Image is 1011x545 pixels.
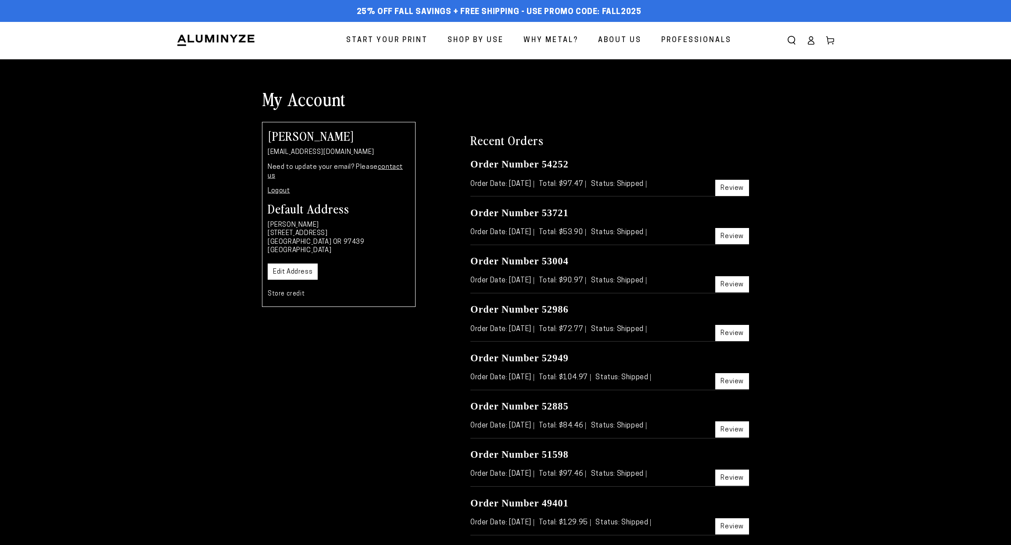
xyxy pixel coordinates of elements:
[539,422,586,429] span: Total: $84.46
[470,401,569,412] a: Order Number 52885
[346,34,428,47] span: Start Your Print
[470,132,749,148] h2: Recent Orders
[539,229,586,236] span: Total: $53.90
[715,373,749,389] a: Review
[268,148,410,157] p: [EMAIL_ADDRESS][DOMAIN_NAME]
[598,34,642,47] span: About Us
[523,34,578,47] span: Why Metal?
[470,353,569,363] a: Order Number 52949
[470,374,534,381] span: Order Date: [DATE]
[340,29,434,52] a: Start Your Print
[591,326,646,333] span: Status: Shipped
[176,34,255,47] img: Aluminyze
[539,277,586,284] span: Total: $90.97
[655,29,738,52] a: Professionals
[591,470,646,477] span: Status: Shipped
[470,519,534,526] span: Order Date: [DATE]
[262,87,749,110] h1: My Account
[470,304,569,315] a: Order Number 52986
[517,29,585,52] a: Why Metal?
[470,422,534,429] span: Order Date: [DATE]
[448,34,504,47] span: Shop By Use
[268,221,410,255] p: [PERSON_NAME] [STREET_ADDRESS] [GEOGRAPHIC_DATA] OR 97439 [GEOGRAPHIC_DATA]
[470,470,534,477] span: Order Date: [DATE]
[782,31,801,50] summary: Search our site
[470,229,534,236] span: Order Date: [DATE]
[715,518,749,534] a: Review
[715,276,749,292] a: Review
[268,163,410,180] p: Need to update your email? Please
[441,29,510,52] a: Shop By Use
[470,277,534,284] span: Order Date: [DATE]
[715,470,749,486] a: Review
[591,277,646,284] span: Status: Shipped
[592,29,648,52] a: About Us
[470,449,569,460] a: Order Number 51598
[539,470,586,477] span: Total: $97.46
[268,202,410,214] h3: Default Address
[268,129,410,142] h2: [PERSON_NAME]
[591,422,646,429] span: Status: Shipped
[470,326,534,333] span: Order Date: [DATE]
[539,374,590,381] span: Total: $104.97
[715,228,749,244] a: Review
[715,421,749,438] a: Review
[539,326,586,333] span: Total: $72.77
[715,325,749,341] a: Review
[539,181,586,188] span: Total: $97.47
[715,180,749,196] a: Review
[357,7,642,17] span: 25% off FALL Savings + Free Shipping - Use Promo Code: FALL2025
[595,374,651,381] span: Status: Shipped
[591,181,646,188] span: Status: Shipped
[595,519,651,526] span: Status: Shipped
[470,181,534,188] span: Order Date: [DATE]
[591,229,646,236] span: Status: Shipped
[470,159,569,170] a: Order Number 54252
[268,264,318,280] a: Edit Address
[268,188,290,194] a: Logout
[661,34,731,47] span: Professionals
[470,498,569,509] a: Order Number 49401
[268,291,305,297] a: Store credit
[470,256,569,267] a: Order Number 53004
[470,207,569,218] a: Order Number 53721
[268,164,403,179] a: contact us
[539,519,590,526] span: Total: $129.95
